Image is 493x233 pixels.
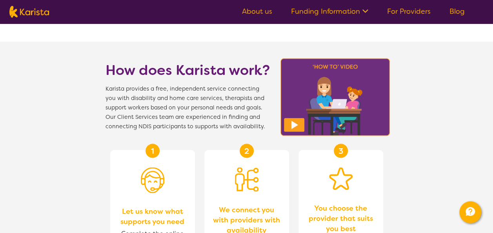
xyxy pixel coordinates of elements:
[334,144,348,158] div: 3
[118,206,187,226] span: Let us know what supports you need
[146,144,160,158] div: 1
[459,201,481,223] button: Channel Menu
[106,60,270,79] h1: How does Karista work?
[278,56,393,138] img: Karista video
[387,7,431,16] a: For Providers
[240,144,254,158] div: 2
[106,84,270,131] span: Karista provides a free, independent service connecting you with disability and home care service...
[141,167,164,193] img: Person with headset icon
[291,7,368,16] a: Funding Information
[235,167,258,191] img: Person being matched to services icon
[329,167,353,190] img: Star icon
[9,6,49,18] img: Karista logo
[449,7,465,16] a: Blog
[242,7,272,16] a: About us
